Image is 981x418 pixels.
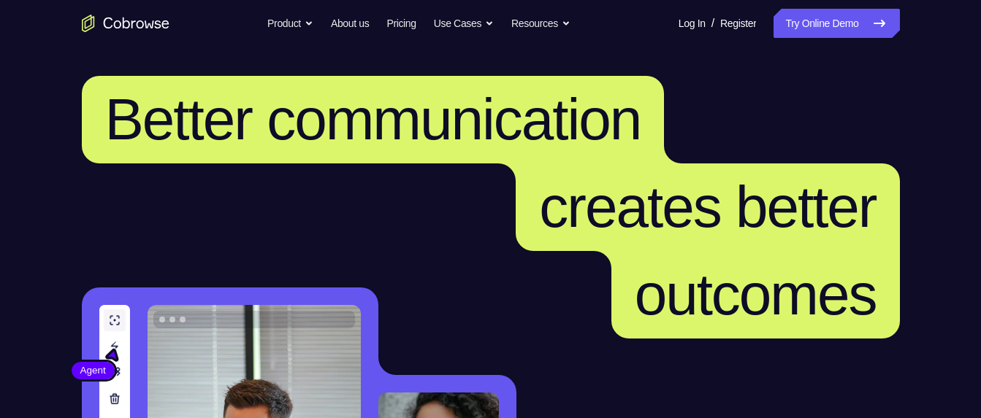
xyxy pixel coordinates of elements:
a: Log In [679,9,706,38]
a: Register [720,9,756,38]
span: Agent [72,363,115,378]
button: Resources [511,9,570,38]
a: Try Online Demo [774,9,899,38]
span: Better communication [105,87,641,152]
a: About us [331,9,369,38]
span: / [711,15,714,32]
button: Use Cases [434,9,494,38]
span: creates better [539,174,876,239]
a: Go to the home page [82,15,169,32]
span: outcomes [635,262,877,327]
button: Product [267,9,313,38]
a: Pricing [386,9,416,38]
